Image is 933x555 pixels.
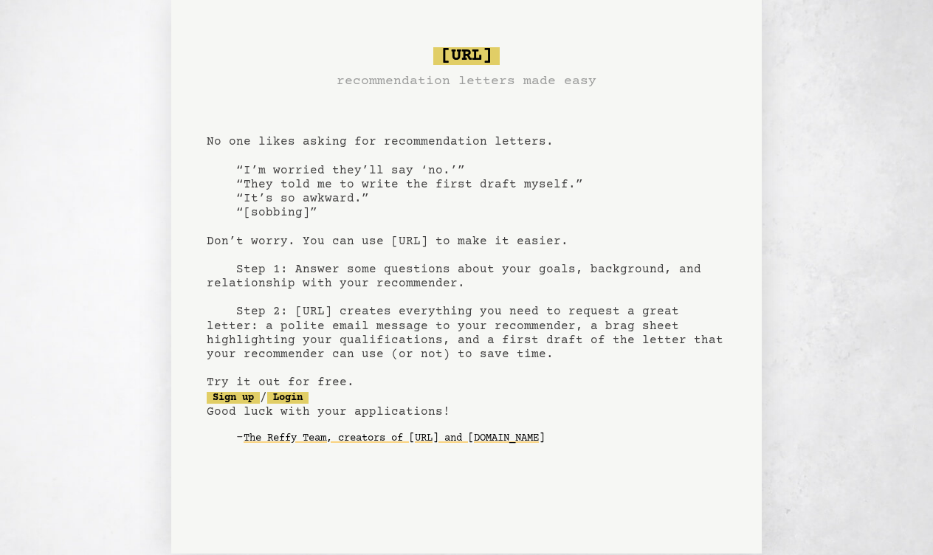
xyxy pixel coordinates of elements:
div: - [236,431,726,446]
a: Sign up [207,392,260,404]
pre: No one likes asking for recommendation letters. “I’m worried they’ll say ‘no.’” “They told me to ... [207,41,726,474]
a: Login [267,392,309,404]
a: The Reffy Team, creators of [URL] and [DOMAIN_NAME] [244,427,545,450]
h3: recommendation letters made easy [337,71,596,92]
span: [URL] [433,47,500,65]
